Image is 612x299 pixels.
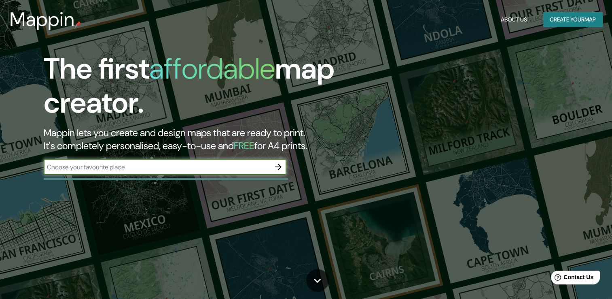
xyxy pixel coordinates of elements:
[149,50,275,88] h1: affordable
[44,162,270,172] input: Choose your favourite place
[75,21,81,28] img: mappin-pin
[498,12,530,27] button: About Us
[540,267,603,290] iframe: Help widget launcher
[44,126,350,152] h2: Mappin lets you create and design maps that are ready to print. It's completely personalised, eas...
[234,139,254,152] h5: FREE
[44,52,350,126] h1: The first map creator.
[10,8,75,31] h3: Mappin
[543,12,602,27] button: Create yourmap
